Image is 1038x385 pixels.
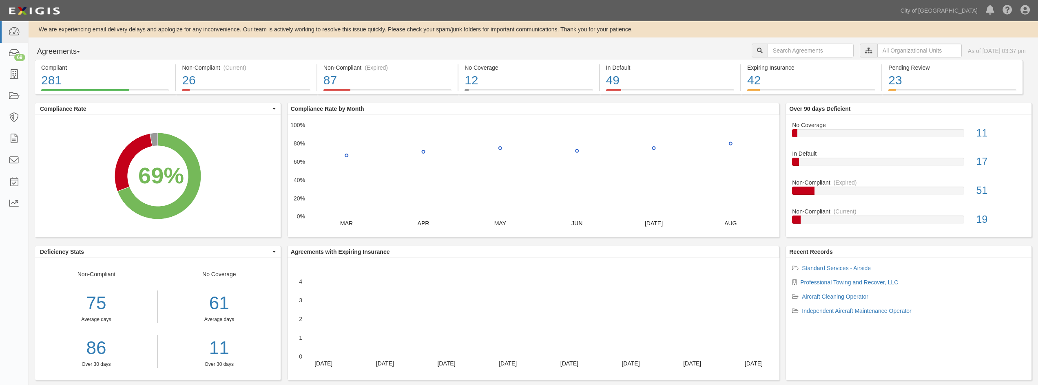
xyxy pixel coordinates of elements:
[882,89,1023,96] a: Pending Review23
[314,360,332,367] text: [DATE]
[164,361,274,368] div: Over 30 days
[792,150,1025,178] a: In Default17
[802,265,871,271] a: Standard Services - Airside
[606,72,734,89] div: 49
[224,64,246,72] div: (Current)
[35,44,96,60] button: Agreements
[834,178,857,187] div: (Expired)
[789,249,833,255] b: Recent Records
[138,159,184,192] div: 69%
[164,335,274,361] a: 11
[802,308,912,314] a: Independent Aircraft Maintenance Operator
[465,64,593,72] div: No Coverage
[792,178,1025,207] a: Non-Compliant(Expired)51
[176,89,316,96] a: Non-Compliant(Current)26
[294,158,305,165] text: 60%
[741,89,881,96] a: Expiring Insurance42
[877,44,962,57] input: All Organizational Units
[560,360,578,367] text: [DATE]
[789,106,850,112] b: Over 90 days Deficient
[317,89,458,96] a: Non-Compliant(Expired)87
[291,106,364,112] b: Compliance Rate by Month
[14,54,25,61] div: 69
[768,44,854,57] input: Search Agreements
[600,89,740,96] a: In Default49
[970,183,1031,198] div: 51
[970,212,1031,227] div: 19
[970,154,1031,169] div: 17
[458,89,599,96] a: No Coverage12
[800,279,898,286] a: Professional Towing and Recover, LLC
[35,335,157,361] a: 86
[802,293,868,300] a: Aircraft Cleaning Operator
[376,360,394,367] text: [DATE]
[645,220,663,227] text: [DATE]
[834,207,857,216] div: (Current)
[437,360,455,367] text: [DATE]
[340,220,353,227] text: MAR
[968,47,1026,55] div: As of [DATE] 03:37 pm
[299,278,302,285] text: 4
[294,195,305,201] text: 20%
[35,270,158,368] div: Non-Compliant
[35,103,281,114] button: Compliance Rate
[294,140,305,147] text: 80%
[465,72,593,89] div: 12
[683,360,701,367] text: [DATE]
[35,246,281,257] button: Deficiency Stats
[747,72,875,89] div: 42
[35,115,281,237] svg: A chart.
[792,207,1025,230] a: Non-Compliant(Current)19
[417,220,429,227] text: APR
[164,316,274,323] div: Average days
[786,150,1031,158] div: In Default
[622,360,640,367] text: [DATE]
[747,64,875,72] div: Expiring Insurance
[182,64,310,72] div: Non-Compliant (Current)
[299,334,302,341] text: 1
[970,126,1031,141] div: 11
[297,213,305,220] text: 0%
[299,297,302,304] text: 3
[888,64,1016,72] div: Pending Review
[494,220,506,227] text: MAY
[745,360,763,367] text: [DATE]
[786,121,1031,129] div: No Coverage
[158,270,281,368] div: No Coverage
[40,105,270,113] span: Compliance Rate
[40,248,270,256] span: Deficiency Stats
[1003,6,1012,15] i: Help Center - Complianz
[164,290,274,316] div: 61
[35,316,157,323] div: Average days
[499,360,517,367] text: [DATE]
[606,64,734,72] div: In Default
[35,361,157,368] div: Over 30 days
[294,177,305,183] text: 40%
[724,220,737,227] text: AUG
[792,121,1025,150] a: No Coverage11
[571,220,582,227] text: JUN
[323,72,451,89] div: 87
[299,316,302,322] text: 2
[290,122,305,128] text: 100%
[288,115,779,237] svg: A chart.
[41,64,169,72] div: Compliant
[29,25,1038,33] div: We are experiencing email delivery delays and apologize for any inconvenience. Our team is active...
[6,4,62,18] img: logo-5460c22ac91f19d4615b14bd174203de0afe785f0fc80cf4dbbc73dc1793850b.png
[288,258,779,380] svg: A chart.
[888,72,1016,89] div: 23
[35,89,175,96] a: Compliant281
[299,353,302,360] text: 0
[41,72,169,89] div: 281
[323,64,451,72] div: Non-Compliant (Expired)
[896,2,982,19] a: City of [GEOGRAPHIC_DATA]
[35,290,157,316] div: 75
[365,64,388,72] div: (Expired)
[786,178,1031,187] div: Non-Compliant
[786,207,1031,216] div: Non-Compliant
